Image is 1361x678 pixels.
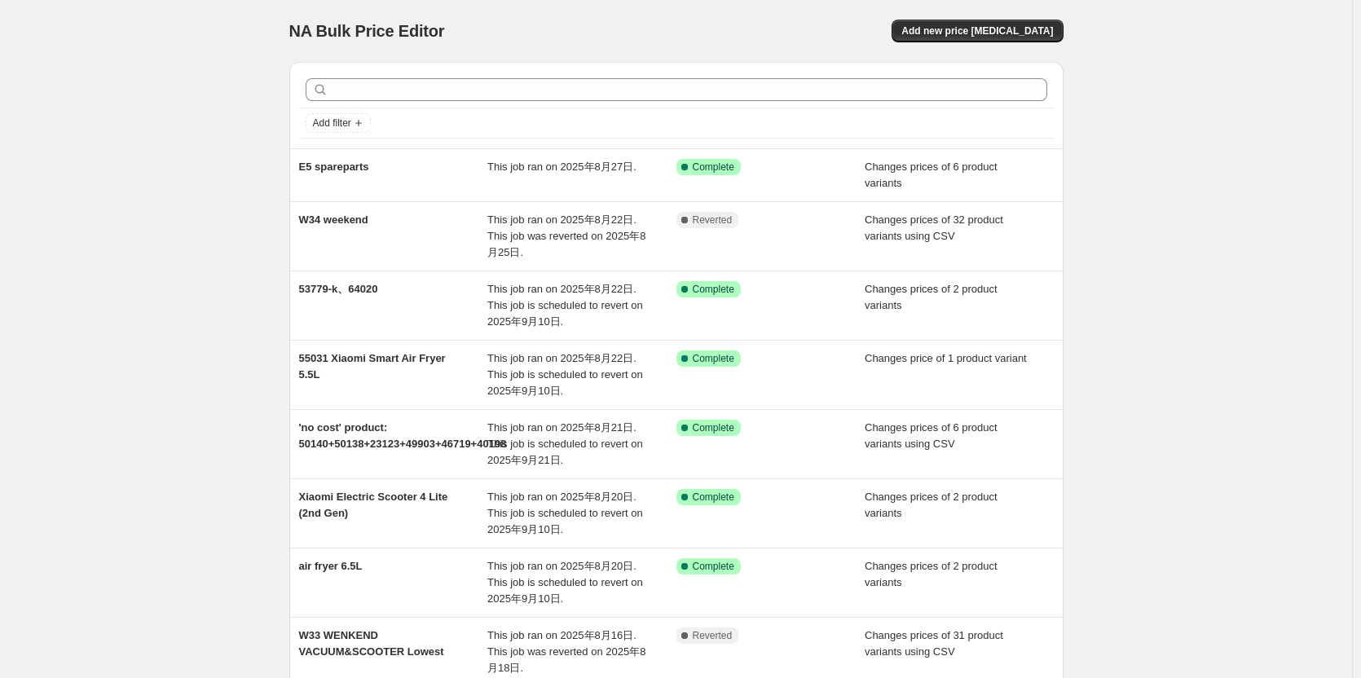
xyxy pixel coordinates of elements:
[693,161,734,174] span: Complete
[693,629,733,642] span: Reverted
[487,214,645,258] span: This job ran on 2025年8月22日. This job was reverted on 2025年8月25日.
[693,421,734,434] span: Complete
[487,629,645,674] span: This job ran on 2025年8月16日. This job was reverted on 2025年8月18日.
[487,283,643,328] span: This job ran on 2025年8月22日. This job is scheduled to revert on 2025年9月10日.
[299,352,446,381] span: 55031 Xiaomi Smart Air Fryer 5.5L
[865,421,998,450] span: Changes prices of 6 product variants using CSV
[693,283,734,296] span: Complete
[299,629,444,658] span: W33 WENKEND VACUUM&SCOOTER Lowest
[299,161,369,173] span: E5 spareparts
[693,352,734,365] span: Complete
[901,24,1053,37] span: Add new price [MEDICAL_DATA]
[693,560,734,573] span: Complete
[487,352,643,397] span: This job ran on 2025年8月22日. This job is scheduled to revert on 2025年9月10日.
[299,560,363,572] span: air fryer 6.5L
[865,214,1003,242] span: Changes prices of 32 product variants using CSV
[306,113,371,133] button: Add filter
[299,283,378,295] span: 53779-k、64020
[487,491,643,535] span: This job ran on 2025年8月20日. This job is scheduled to revert on 2025年9月10日.
[865,629,1003,658] span: Changes prices of 31 product variants using CSV
[865,491,998,519] span: Changes prices of 2 product variants
[299,491,448,519] span: Xiaomi Electric Scooter 4 Lite (2nd Gen)
[487,161,636,173] span: This job ran on 2025年8月27日.
[487,560,643,605] span: This job ran on 2025年8月20日. This job is scheduled to revert on 2025年9月10日.
[693,491,734,504] span: Complete
[865,283,998,311] span: Changes prices of 2 product variants
[487,421,643,466] span: This job ran on 2025年8月21日. This job is scheduled to revert on 2025年9月21日.
[865,560,998,588] span: Changes prices of 2 product variants
[865,161,998,189] span: Changes prices of 6 product variants
[892,20,1063,42] button: Add new price [MEDICAL_DATA]
[693,214,733,227] span: Reverted
[865,352,1027,364] span: Changes price of 1 product variant
[299,421,507,450] span: 'no cost' product: 50140+50138+23123+49903+46719+40198
[299,214,368,226] span: W34 weekend
[313,117,351,130] span: Add filter
[289,22,445,40] span: NA Bulk Price Editor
